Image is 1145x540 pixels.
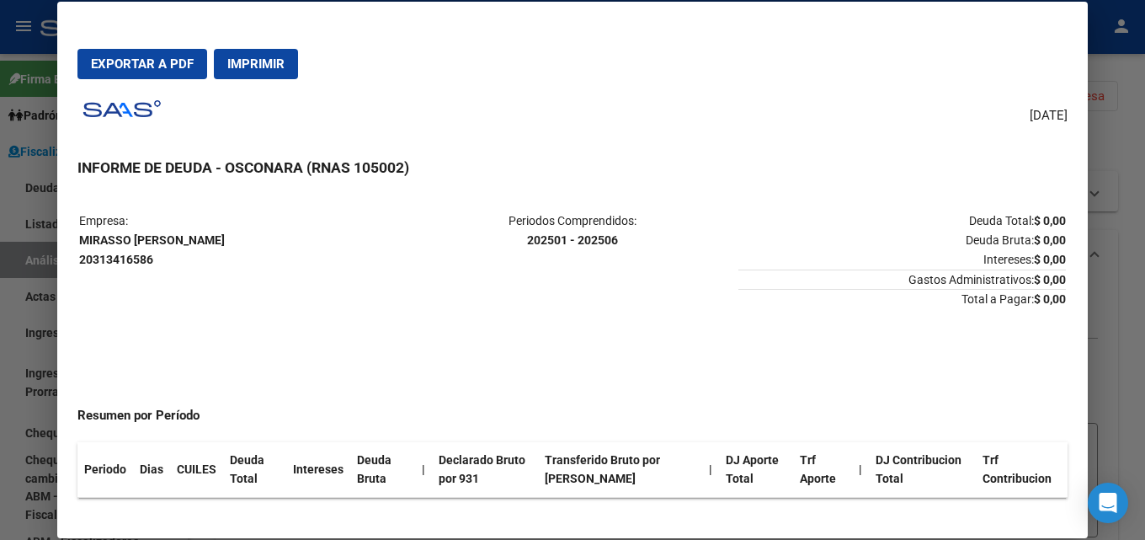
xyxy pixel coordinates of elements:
h3: INFORME DE DEUDA - OSCONARA (RNAS 105002) [77,157,1068,179]
th: Deuda Bruta [350,442,414,498]
strong: $ 0,00 [1034,233,1066,247]
p: Deuda Total: Deuda Bruta: Intereses: [738,211,1066,269]
strong: $ 0,00 [1034,292,1066,306]
th: | [702,442,719,498]
span: Total a Pagar: [738,289,1066,306]
span: Exportar a PDF [91,56,194,72]
th: Dias [133,442,170,498]
span: Imprimir [227,56,285,72]
span: [DATE] [1030,106,1068,126]
strong: 202501 - 202506 [527,233,618,247]
p: Empresa: [79,211,407,269]
button: Exportar a PDF [77,49,207,79]
th: Trf Aporte [793,442,852,498]
th: | [852,442,869,498]
th: Trf Contribucion [976,442,1068,498]
th: | [415,442,432,498]
strong: $ 0,00 [1034,214,1066,227]
button: Imprimir [214,49,298,79]
th: Transferido Bruto por [PERSON_NAME] [538,442,702,498]
th: DJ Aporte Total [719,442,793,498]
strong: MIRASSO [PERSON_NAME] 20313416586 [79,233,225,266]
div: Open Intercom Messenger [1088,483,1128,523]
th: DJ Contribucion Total [869,442,976,498]
th: Intereses [286,442,350,498]
span: Gastos Administrativos: [738,270,1066,286]
strong: $ 0,00 [1034,253,1066,266]
strong: $ 0,00 [1034,273,1066,286]
th: Periodo [77,442,133,498]
th: Declarado Bruto por 931 [432,442,538,498]
p: Periodos Comprendidos: [408,211,736,250]
th: Deuda Total [223,442,286,498]
h4: Resumen por Período [77,406,1068,425]
th: CUILES [170,442,223,498]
